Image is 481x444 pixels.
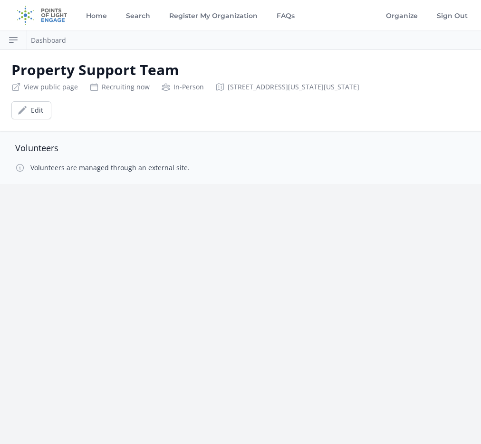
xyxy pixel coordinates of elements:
h3: Volunteers [15,142,466,154]
a: Edit [11,101,51,119]
div: [STREET_ADDRESS][US_STATE][US_STATE] [215,82,359,92]
nav: Breadcrumb [31,34,66,46]
a: View public page [24,82,78,92]
a: Dashboard [31,36,66,45]
h2: Property Support Team [11,61,470,78]
div: Recruiting now [89,82,150,92]
p: Volunteers are managed through an external site. [30,163,190,173]
div: In-Person [161,82,204,92]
